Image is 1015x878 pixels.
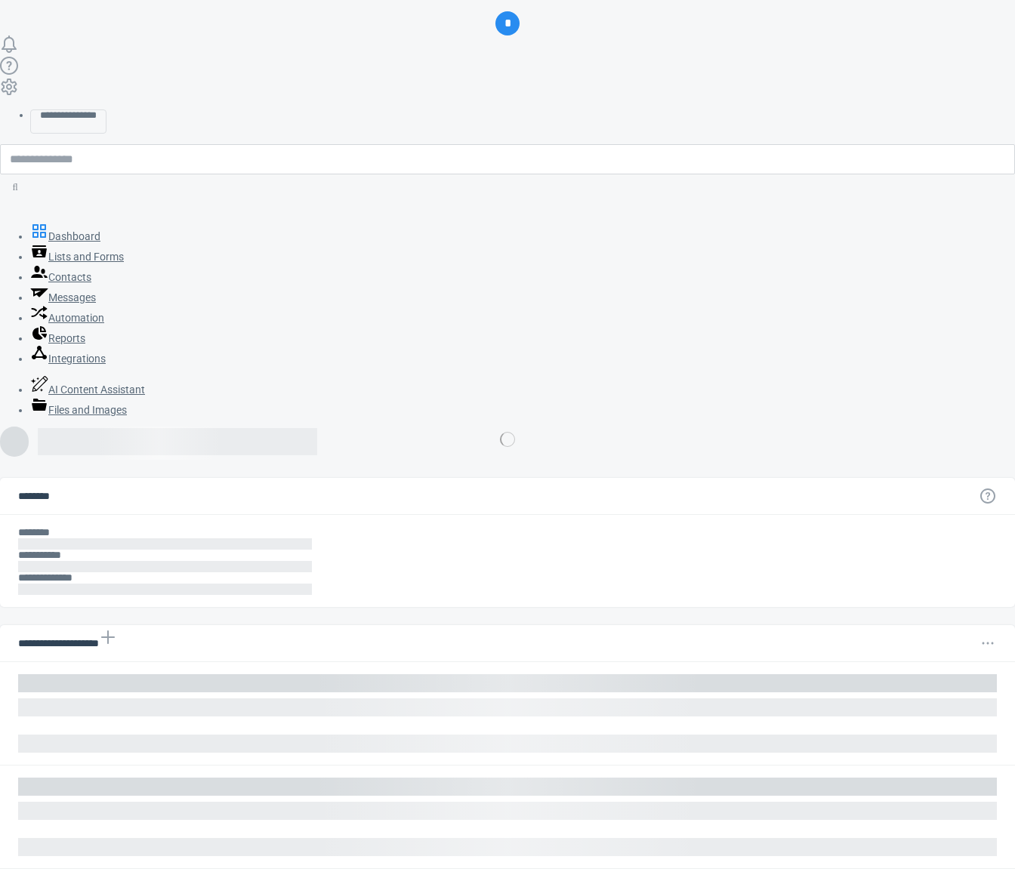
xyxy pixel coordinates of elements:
span: AI Content Assistant [48,384,145,396]
a: Messages [30,291,96,303]
a: Dashboard [30,230,100,242]
a: AI Content Assistant [30,384,145,396]
span: Reports [48,332,85,344]
span: Lists and Forms [48,251,124,263]
span: Messages [48,291,96,303]
a: Automation [30,312,104,324]
a: Integrations [30,353,106,365]
a: Lists and Forms [30,251,124,263]
span: Contacts [48,271,91,283]
span: Integrations [48,353,106,365]
a: Files and Images [30,404,127,416]
span: Files and Images [48,404,127,416]
span: Automation [48,312,104,324]
span: Dashboard [48,230,100,242]
a: Reports [30,332,85,344]
a: Contacts [30,271,91,283]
